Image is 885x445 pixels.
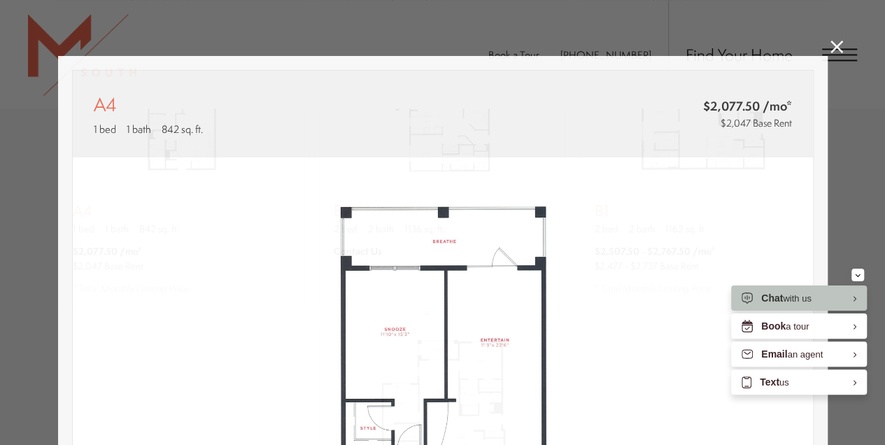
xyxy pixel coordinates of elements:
[127,122,151,136] span: 1 bath
[721,116,792,130] span: $2,047 Base Rent
[94,122,116,136] span: 1 bed
[94,92,117,118] p: A4
[621,97,792,115] span: $2,077.50 /mo*
[162,122,203,136] span: 842 sq. ft.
